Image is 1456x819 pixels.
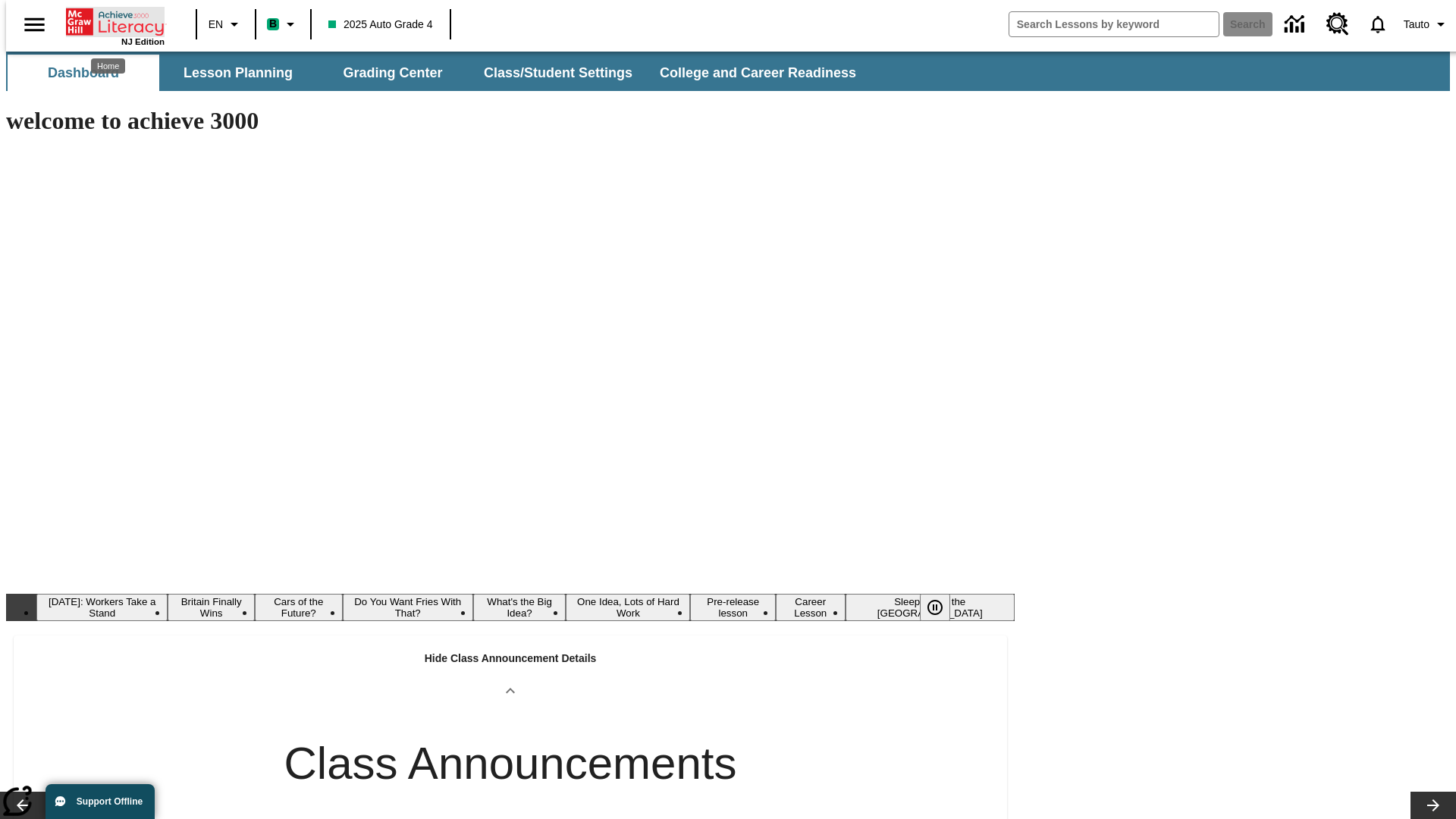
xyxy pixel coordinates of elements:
button: Lesson Planning [162,55,314,91]
body: Maximum 600 characters Press Escape to exit toolbar Press Alt + F10 to reach toolbar [6,12,221,39]
p: Hide Class Announcement Details [425,651,597,667]
a: Notifications [1358,5,1398,44]
p: Class Announcements at [DATE] 3:20:10 PM [6,12,221,39]
button: Boost Class color is mint green. Change class color [261,11,306,38]
h1: welcome to achieve 3000 [6,107,1015,135]
a: Data Center [1276,4,1317,45]
button: Slide 3 Cars of the Future? [255,594,343,621]
button: Slide 4 Do You Want Fries With That? [343,594,473,621]
button: Profile/Settings [1398,11,1456,38]
button: Slide 6 One Idea, Lots of Hard Work [566,594,690,621]
div: Home [91,58,125,74]
div: Pause [920,594,965,621]
div: Hide Class Announcement Details [14,635,1007,700]
button: Grading Center [317,55,469,91]
button: Language: EN, Select a language [202,11,250,38]
a: Home [66,7,165,37]
button: Slide 7 Pre-release lesson [690,594,776,621]
button: Slide 9 Sleepless in the Animal Kingdom [846,594,1015,621]
span: Support Offline [77,796,143,807]
span: EN [209,17,223,33]
button: Class/Student Settings [472,55,645,91]
div: Home [66,5,165,46]
button: Slide 2 Britain Finally Wins [168,594,254,621]
button: Dashboard [8,55,159,91]
h2: Class Announcements [284,736,736,791]
button: Slide 1 Labor Day: Workers Take a Stand [36,594,168,621]
button: Support Offline [45,784,155,819]
button: College and Career Readiness [648,55,868,91]
button: Slide 5 What's the Big Idea? [473,594,566,621]
span: 2025 Auto Grade 4 [328,17,433,33]
button: Pause [920,594,950,621]
input: search field [1009,12,1219,36]
span: B [269,14,277,33]
a: Resource Center, Will open in new tab [1317,4,1358,45]
div: SubNavbar [6,52,1450,91]
button: Slide 8 Career Lesson [776,594,846,621]
span: Tauto [1404,17,1429,33]
div: SubNavbar [6,55,870,91]
button: Lesson carousel, Next [1410,792,1456,819]
button: Open side menu [12,2,57,47]
span: NJ Edition [121,37,165,46]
